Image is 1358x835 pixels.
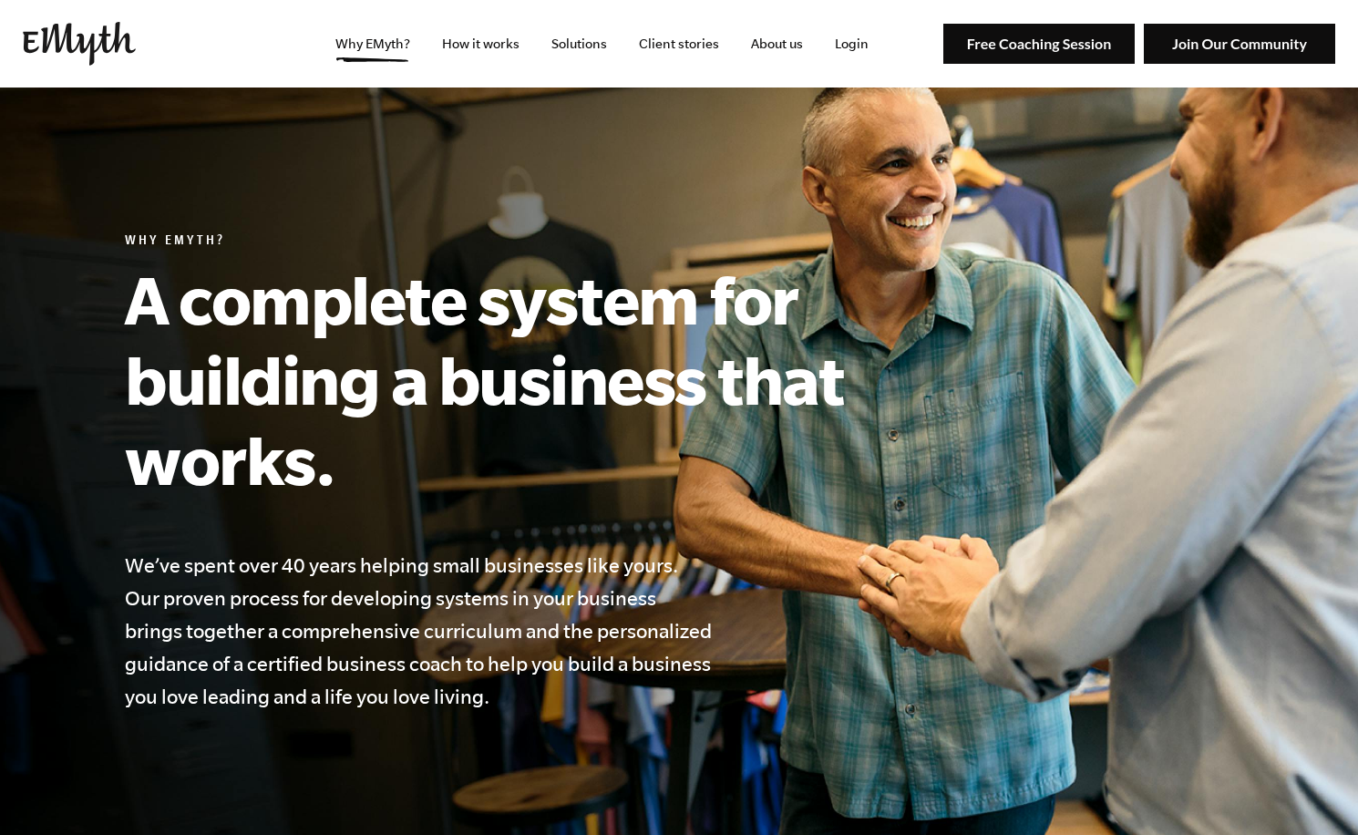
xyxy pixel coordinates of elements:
[125,233,927,252] h6: Why EMyth?
[125,259,927,500] h1: A complete system for building a business that works.
[23,22,136,66] img: EMyth
[943,24,1135,65] img: Free Coaching Session
[125,549,715,713] h4: We’ve spent over 40 years helping small businesses like yours. Our proven process for developing ...
[1144,24,1335,65] img: Join Our Community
